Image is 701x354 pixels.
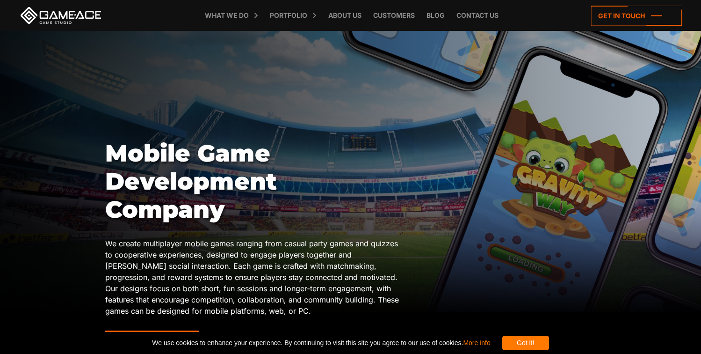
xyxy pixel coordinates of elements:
span: We use cookies to enhance your experience. By continuing to visit this site you agree to our use ... [152,336,490,350]
p: We create multiplayer mobile games ranging from casual party games and quizzes to cooperative exp... [105,238,400,317]
a: Get in touch [591,6,682,26]
a: More info [463,339,490,347]
div: Got it! [502,336,549,350]
h1: Mobile Game Development Company [105,140,400,224]
a: Contact Us [105,331,199,351]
